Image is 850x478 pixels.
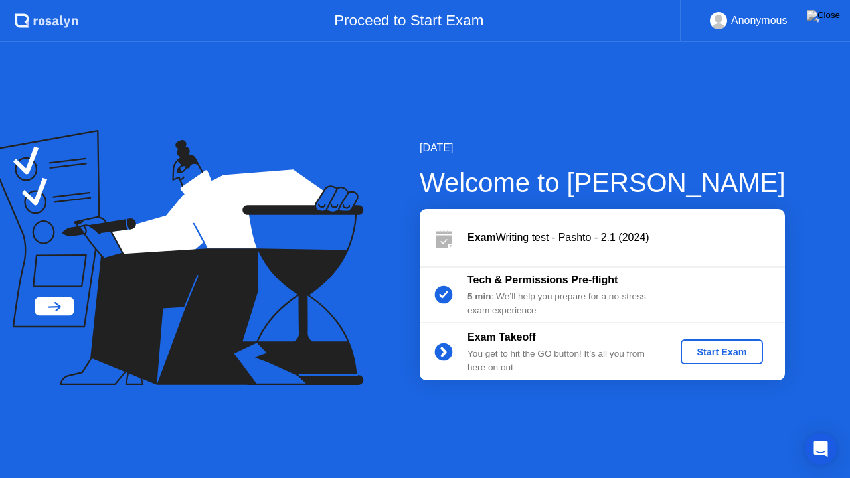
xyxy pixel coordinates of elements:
[467,347,659,374] div: You get to hit the GO button! It’s all you from here on out
[420,140,786,156] div: [DATE]
[467,331,536,343] b: Exam Takeoff
[467,291,491,301] b: 5 min
[420,163,786,202] div: Welcome to [PERSON_NAME]
[731,12,788,29] div: Anonymous
[681,339,762,364] button: Start Exam
[805,433,837,465] div: Open Intercom Messenger
[686,347,757,357] div: Start Exam
[467,232,496,243] b: Exam
[467,290,659,317] div: : We’ll help you prepare for a no-stress exam experience
[467,230,785,246] div: Writing test - Pashto - 2.1 (2024)
[467,274,618,285] b: Tech & Permissions Pre-flight
[807,10,840,21] img: Close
